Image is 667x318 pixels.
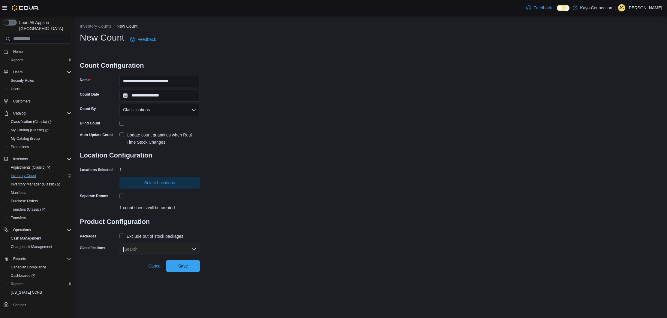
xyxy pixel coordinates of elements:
[166,260,200,272] button: Save
[8,118,71,125] span: Classification (Classic)
[13,49,23,54] span: Home
[8,206,48,213] a: Transfers (Classic)
[8,197,71,205] span: Purchase Orders
[13,256,26,261] span: Reports
[12,5,39,11] img: Cova
[11,97,71,105] span: Customers
[6,280,74,288] button: Reports
[80,133,113,137] label: Auto-Update Count
[533,5,552,11] span: Feedback
[580,4,612,11] p: Kaya Connection
[8,181,63,188] a: Inventory Manager (Classic)
[6,263,74,271] button: Canadian Compliance
[8,280,71,288] span: Reports
[1,255,74,263] button: Reports
[11,69,71,76] span: Users
[11,58,23,63] span: Reports
[8,289,71,296] span: Washington CCRS
[80,32,124,44] h1: New Count
[8,164,71,171] span: Adjustments (Classic)
[11,128,49,133] span: My Catalog (Classic)
[80,92,99,97] label: Count Date
[148,263,161,269] span: Cancel
[144,180,175,186] span: Select Locations
[11,110,28,117] button: Catalog
[8,77,71,84] span: Security Roles
[6,126,74,134] a: My Catalog (Classic)
[11,255,28,262] button: Reports
[8,143,32,151] a: Promotions
[6,180,74,188] a: Inventory Manager (Classic)
[8,243,71,250] span: Chargeback Management
[11,145,29,149] span: Promotions
[1,300,74,309] button: Settings
[6,118,74,126] a: Classification (Classic)
[146,260,164,272] button: Cancel
[8,135,71,142] span: My Catalog (Beta)
[11,155,71,163] span: Inventory
[11,236,41,241] span: Cash Management
[8,214,28,222] a: Transfers
[11,87,20,91] span: Users
[6,214,74,222] button: Transfers
[127,233,183,240] div: Exclude out of stock packages
[6,197,74,205] button: Purchase Orders
[80,56,200,75] h3: Count Configuration
[178,263,188,269] span: Save
[8,264,49,271] a: Canadian Compliance
[13,157,28,161] span: Inventory
[1,226,74,234] button: Operations
[11,98,33,105] a: Customers
[8,235,71,242] span: Cash Management
[117,24,137,29] button: New Count
[11,226,33,234] button: Operations
[80,106,96,111] label: Count By
[8,272,71,279] span: Dashboards
[8,264,71,271] span: Canadian Compliance
[13,303,26,307] span: Settings
[8,189,29,196] a: Manifests
[11,301,71,308] span: Settings
[11,78,34,83] span: Security Roles
[8,77,36,84] a: Security Roles
[620,4,624,11] span: JC
[8,118,54,125] a: Classification (Classic)
[8,214,71,222] span: Transfers
[11,199,38,203] span: Purchase Orders
[6,271,74,280] a: Dashboards
[8,206,71,213] span: Transfers (Classic)
[8,243,55,250] a: Chargeback Management
[127,131,200,146] div: Update count quantities when Real Time Stock Changes
[80,23,662,30] nav: An example of EuiBreadcrumbs
[8,181,71,188] span: Inventory Manager (Classic)
[8,57,71,64] span: Reports
[13,70,23,75] span: Users
[8,127,71,134] span: My Catalog (Classic)
[11,273,35,278] span: Dashboards
[8,280,26,288] a: Reports
[80,146,200,165] h3: Location Configuration
[80,194,108,198] div: Separate Rooms
[80,24,112,29] button: Inventory Counts
[8,135,42,142] a: My Catalog (Beta)
[6,76,74,85] button: Security Roles
[11,182,60,187] span: Inventory Manager (Classic)
[8,189,71,196] span: Manifests
[8,164,53,171] a: Adjustments (Classic)
[8,272,37,279] a: Dashboards
[11,207,45,212] span: Transfers (Classic)
[11,282,23,286] span: Reports
[11,48,25,55] a: Home
[8,172,71,179] span: Inventory Count
[1,97,74,105] button: Customers
[8,289,44,296] a: [US_STATE] CCRS
[6,188,74,197] button: Manifests
[11,244,52,249] span: Chargeback Management
[6,134,74,143] button: My Catalog (Beta)
[8,85,23,93] a: Users
[128,33,158,45] a: Feedback
[1,68,74,76] button: Users
[191,108,196,112] button: Open list of options
[628,4,662,11] p: [PERSON_NAME]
